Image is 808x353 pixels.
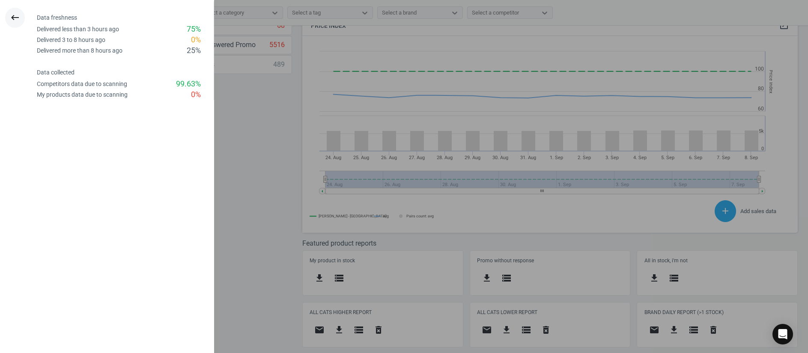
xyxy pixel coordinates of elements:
div: Competitors data due to scanning [37,80,127,88]
h4: Data freshness [37,14,214,21]
i: keyboard_backspace [10,12,20,23]
div: 0 % [191,35,201,45]
div: Delivered more than 8 hours ago [37,47,122,55]
div: 0 % [191,89,201,100]
h4: Data collected [37,69,214,76]
div: 99.63 % [176,79,201,89]
div: 75 % [187,24,201,35]
div: My products data due to scanning [37,91,128,99]
div: Open Intercom Messenger [772,324,793,344]
div: Delivered 3 to 8 hours ago [37,36,105,44]
div: 25 % [187,45,201,56]
div: Delivered less than 3 hours ago [37,25,119,33]
button: keyboard_backspace [5,8,25,28]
